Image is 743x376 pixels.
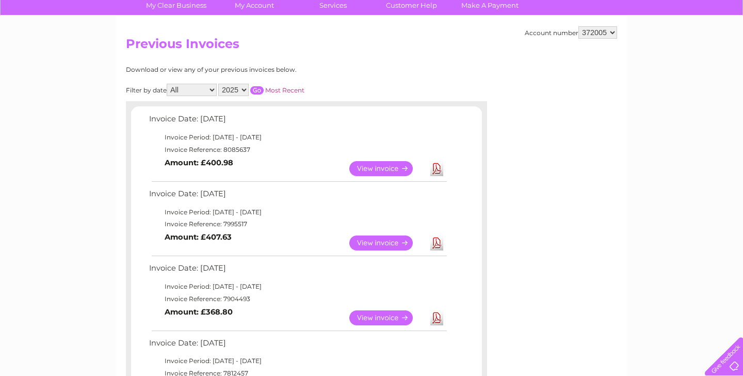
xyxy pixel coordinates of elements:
a: Download [430,161,443,176]
div: Account number [525,26,617,39]
a: Telecoms [616,44,647,52]
td: Invoice Date: [DATE] [147,187,448,206]
b: Amount: £368.80 [165,307,233,317]
a: View [349,310,425,325]
a: Download [430,236,443,250]
b: Amount: £407.63 [165,232,232,242]
h2: Previous Invoices [126,37,617,56]
img: logo.png [26,27,78,58]
a: Energy [587,44,610,52]
b: Amount: £400.98 [165,158,233,167]
div: Filter by date [126,84,397,96]
a: View [349,236,425,250]
a: Contact [674,44,700,52]
td: Invoice Date: [DATE] [147,336,448,355]
td: Invoice Date: [DATE] [147,112,448,131]
div: Download or view any of your previous invoices below. [126,66,397,73]
td: Invoice Reference: 8085637 [147,144,448,156]
a: Most Recent [265,86,304,94]
a: View [349,161,425,176]
a: Log out [709,44,733,52]
td: Invoice Date: [DATE] [147,261,448,280]
a: Water [561,44,581,52]
td: Invoice Reference: 7995517 [147,218,448,230]
td: Invoice Reference: 7904493 [147,293,448,305]
td: Invoice Period: [DATE] - [DATE] [147,131,448,144]
a: Blog [653,44,668,52]
td: Invoice Period: [DATE] - [DATE] [147,280,448,293]
td: Invoice Period: [DATE] - [DATE] [147,206,448,218]
td: Invoice Period: [DATE] - [DATE] [147,355,448,367]
a: 0333 014 3131 [548,5,620,18]
div: Clear Business is a trading name of Verastar Limited (registered in [GEOGRAPHIC_DATA] No. 3667643... [128,6,616,50]
a: Download [430,310,443,325]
